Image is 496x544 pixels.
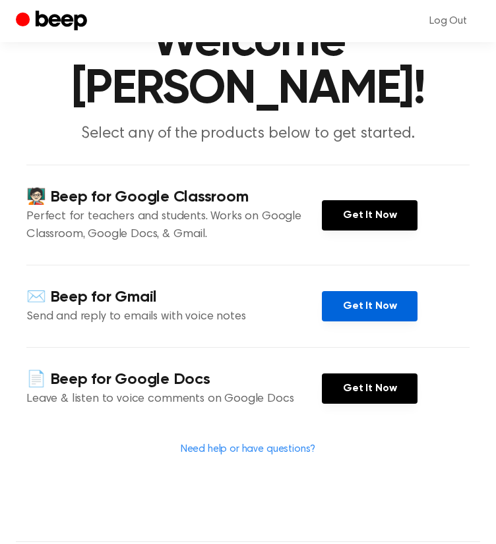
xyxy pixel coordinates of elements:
a: Get It Now [322,200,418,231]
a: Get It Now [322,373,418,404]
p: Leave & listen to voice comments on Google Docs [26,391,322,408]
a: Log Out [416,5,480,37]
p: Select any of the products below to get started. [16,124,480,144]
h1: Welcome [PERSON_NAME]! [16,18,480,113]
a: Beep [16,9,90,34]
a: Get It Now [322,291,418,321]
h4: 🧑🏻‍🏫 Beep for Google Classroom [26,186,322,208]
a: Need help or have questions? [181,444,316,454]
p: Perfect for teachers and students. Works on Google Classroom, Google Docs, & Gmail. [26,208,322,244]
h4: 📄 Beep for Google Docs [26,369,322,391]
h4: ✉️ Beep for Gmail [26,286,322,308]
p: Send and reply to emails with voice notes [26,308,322,326]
